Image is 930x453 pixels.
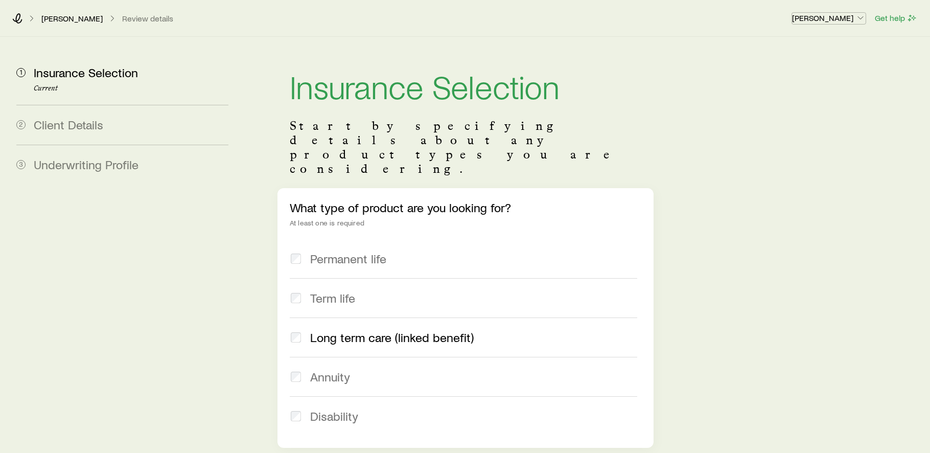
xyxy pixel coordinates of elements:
[16,68,26,77] span: 1
[34,117,103,132] span: Client Details
[16,120,26,129] span: 2
[792,13,866,23] p: [PERSON_NAME]
[290,119,641,176] p: Start by specifying details about any product types you are considering.
[310,409,358,423] span: Disability
[34,65,138,80] span: Insurance Selection
[16,160,26,169] span: 3
[310,291,355,305] span: Term life
[34,84,228,93] p: Current
[41,14,103,24] a: [PERSON_NAME]
[34,157,138,172] span: Underwriting Profile
[310,330,474,345] span: Long term care (linked benefit)
[310,370,350,384] span: Annuity
[874,12,918,24] button: Get help
[792,12,866,25] button: [PERSON_NAME]
[291,411,301,421] input: Disability
[290,219,641,227] div: At least one is required
[310,252,386,266] span: Permanent life
[290,70,641,102] h1: Insurance Selection
[290,200,641,215] p: What type of product are you looking for?
[291,332,301,343] input: Long term care (linked benefit)
[291,293,301,303] input: Term life
[291,254,301,264] input: Permanent life
[122,14,174,24] button: Review details
[291,372,301,382] input: Annuity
